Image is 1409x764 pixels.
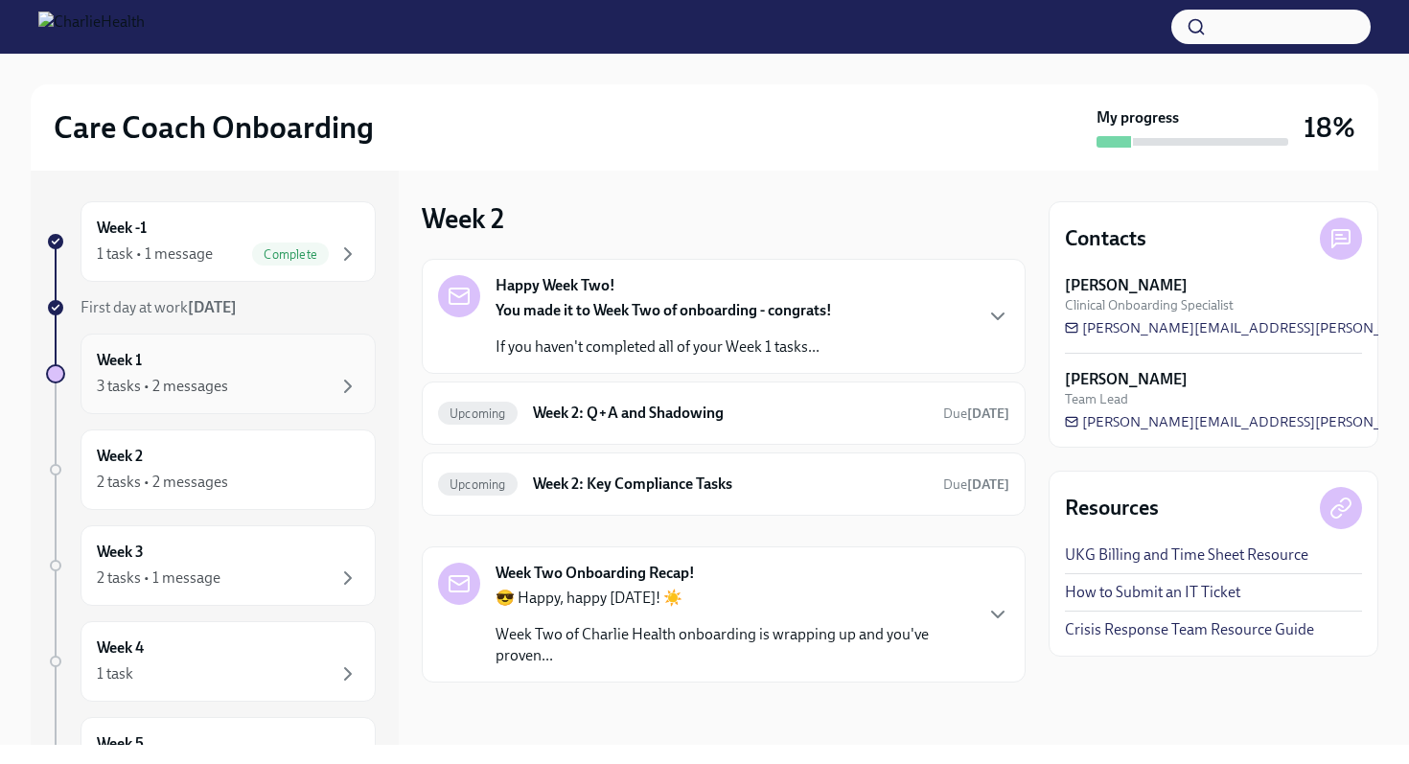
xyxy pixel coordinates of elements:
strong: My progress [1097,107,1179,128]
h6: Week 3 [97,542,144,563]
span: Complete [252,247,329,262]
p: Week Two of Charlie Health onboarding is wrapping up and you've proven... [496,624,971,666]
div: 1 task • 1 message [97,243,213,265]
span: Due [943,476,1009,493]
span: Upcoming [438,406,518,421]
h3: 18% [1304,110,1355,145]
strong: [PERSON_NAME] [1065,275,1188,296]
strong: [PERSON_NAME] [1065,369,1188,390]
a: Week 13 tasks • 2 messages [46,334,376,414]
a: UKG Billing and Time Sheet Resource [1065,544,1308,566]
h6: Week 5 [97,733,144,754]
a: How to Submit an IT Ticket [1065,582,1240,603]
h4: Contacts [1065,224,1146,253]
h3: Week 2 [422,201,504,236]
h6: Week 4 [97,637,144,659]
a: Week -11 task • 1 messageComplete [46,201,376,282]
h2: Care Coach Onboarding [54,108,374,147]
span: Upcoming [438,477,518,492]
div: 2 tasks • 2 messages [97,472,228,493]
a: Week 41 task [46,621,376,702]
strong: Week Two Onboarding Recap! [496,563,695,584]
span: September 1st, 2025 10:00 [943,475,1009,494]
div: 3 tasks • 2 messages [97,376,228,397]
a: Week 22 tasks • 2 messages [46,429,376,510]
strong: [DATE] [967,405,1009,422]
h6: Week -1 [97,218,147,239]
h4: Resources [1065,494,1159,522]
a: UpcomingWeek 2: Key Compliance TasksDue[DATE] [438,469,1009,499]
div: 2 tasks • 1 message [97,567,220,589]
h6: Week 2 [97,446,143,467]
strong: [DATE] [967,476,1009,493]
span: Due [943,405,1009,422]
span: Clinical Onboarding Specialist [1065,296,1234,314]
strong: Happy Week Two! [496,275,615,296]
h6: Week 2: Q+A and Shadowing [533,403,928,424]
strong: You made it to Week Two of onboarding - congrats! [496,301,832,319]
p: If you haven't completed all of your Week 1 tasks... [496,336,832,358]
a: Week 32 tasks • 1 message [46,525,376,606]
h6: Week 1 [97,350,142,371]
span: September 1st, 2025 10:00 [943,405,1009,423]
div: 1 task [97,663,133,684]
p: 😎 Happy, happy [DATE]! ☀️ [496,588,971,609]
img: CharlieHealth [38,12,145,42]
h6: Week 2: Key Compliance Tasks [533,474,928,495]
span: First day at work [81,298,237,316]
a: First day at work[DATE] [46,297,376,318]
a: UpcomingWeek 2: Q+A and ShadowingDue[DATE] [438,398,1009,428]
a: Crisis Response Team Resource Guide [1065,619,1314,640]
strong: [DATE] [188,298,237,316]
span: Team Lead [1065,390,1128,408]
